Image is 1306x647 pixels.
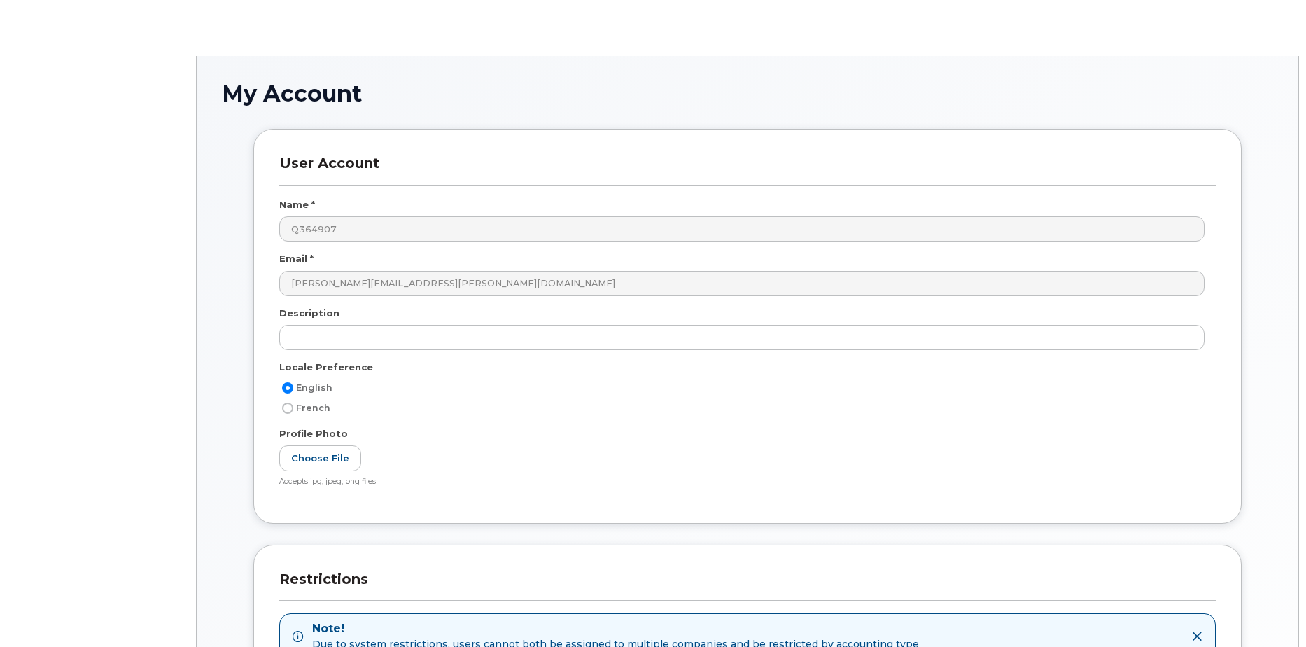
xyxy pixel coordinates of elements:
input: English [282,382,293,394]
input: French [282,403,293,414]
div: Accepts jpg, jpeg, png files [279,477,1205,487]
h1: My Account [222,81,1273,106]
label: Locale Preference [279,361,373,374]
label: Description [279,307,339,320]
strong: Note! [312,621,919,637]
label: Choose File [279,445,361,471]
h3: User Account [279,155,1216,185]
label: Profile Photo [279,427,348,440]
label: Name * [279,198,315,211]
span: French [296,403,330,413]
label: Email * [279,252,314,265]
span: English [296,382,332,393]
h3: Restrictions [279,571,1216,601]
